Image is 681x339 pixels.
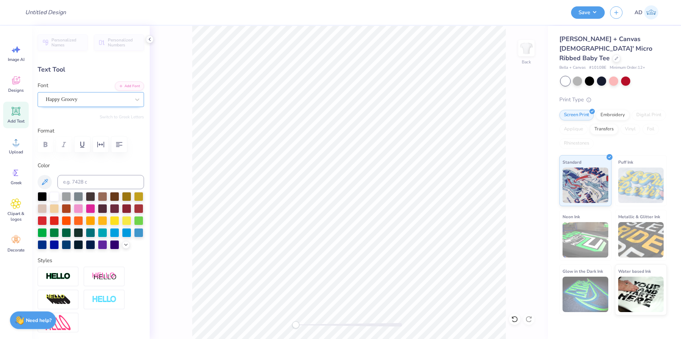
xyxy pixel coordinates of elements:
span: Personalized Names [51,38,83,47]
div: Back [522,59,531,65]
span: Puff Ink [618,158,633,166]
span: Neon Ink [563,213,580,220]
div: Rhinestones [559,138,594,149]
span: Minimum Order: 12 + [610,65,645,71]
strong: Need help? [26,317,51,324]
label: Color [38,162,144,170]
label: Format [38,127,144,135]
span: Image AI [8,57,24,62]
div: Accessibility label [292,321,299,328]
div: Foil [642,124,659,135]
img: Metallic & Glitter Ink [618,222,664,258]
img: 3D Illusion [46,294,71,305]
img: Neon Ink [563,222,608,258]
span: Greek [11,180,22,186]
span: AD [635,9,642,17]
div: Applique [559,124,588,135]
span: # 1010BE [589,65,606,71]
img: Free Distort [46,315,71,330]
div: Digital Print [632,110,666,120]
label: Styles [38,256,52,265]
input: Untitled Design [20,5,72,19]
div: Embroidery [596,110,630,120]
button: Personalized Numbers [94,34,144,51]
a: AD [631,5,661,19]
img: Standard [563,168,608,203]
img: Glow in the Dark Ink [563,277,608,312]
span: Metallic & Glitter Ink [618,213,660,220]
input: e.g. 7428 c [57,175,144,189]
span: [PERSON_NAME] + Canvas [DEMOGRAPHIC_DATA]' Micro Ribbed Baby Tee [559,35,652,62]
img: Negative Space [92,295,117,304]
label: Font [38,81,48,90]
span: Bella + Canvas [559,65,586,71]
span: Add Text [7,118,24,124]
span: Decorate [7,247,24,253]
img: Water based Ink [618,277,664,312]
span: Personalized Numbers [108,38,140,47]
span: Standard [563,158,581,166]
img: Stroke [46,272,71,281]
button: Add Font [115,81,144,91]
img: Puff Ink [618,168,664,203]
span: Designs [8,87,24,93]
div: Screen Print [559,110,594,120]
div: Print Type [559,96,667,104]
button: Save [571,6,605,19]
span: Water based Ink [618,267,651,275]
button: Personalized Names [38,34,88,51]
img: Back [519,41,533,55]
img: Shadow [92,272,117,281]
span: Upload [9,149,23,155]
button: Switch to Greek Letters [100,114,144,120]
img: Aldro Dalugdog [644,5,658,19]
div: Vinyl [620,124,640,135]
div: Text Tool [38,65,144,74]
span: Clipart & logos [4,211,28,222]
div: Transfers [590,124,618,135]
span: Glow in the Dark Ink [563,267,603,275]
